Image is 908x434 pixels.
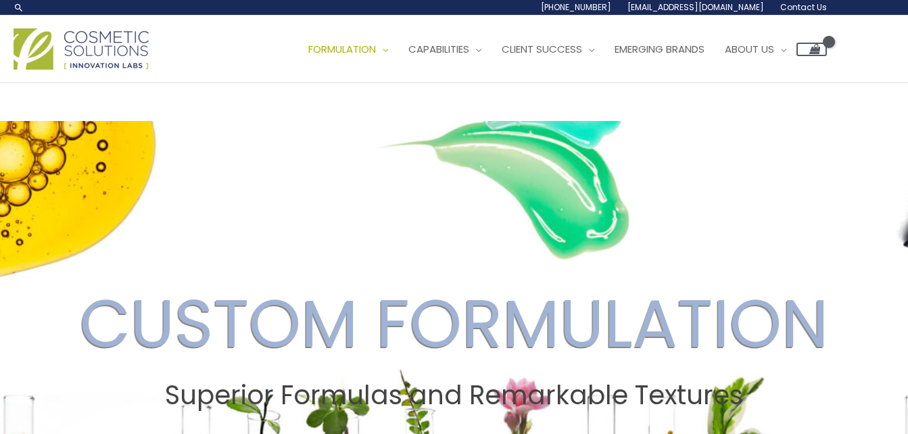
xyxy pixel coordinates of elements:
h2: Superior Formulas and Remarkable Textures [13,380,895,411]
span: Contact Us [780,1,827,13]
a: Client Success [492,29,604,70]
span: [PHONE_NUMBER] [541,1,611,13]
h2: CUSTOM FORMULATION [13,284,895,364]
nav: Site Navigation [288,29,827,70]
a: Capabilities [398,29,492,70]
span: Emerging Brands [615,42,704,56]
span: Capabilities [408,42,469,56]
span: About Us [725,42,774,56]
a: View Shopping Cart, empty [796,43,827,56]
a: Formulation [298,29,398,70]
a: Search icon link [14,2,24,13]
a: About Us [715,29,796,70]
a: Emerging Brands [604,29,715,70]
span: Client Success [502,42,582,56]
img: Cosmetic Solutions Logo [14,28,149,70]
span: Formulation [308,42,376,56]
span: [EMAIL_ADDRESS][DOMAIN_NAME] [627,1,764,13]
